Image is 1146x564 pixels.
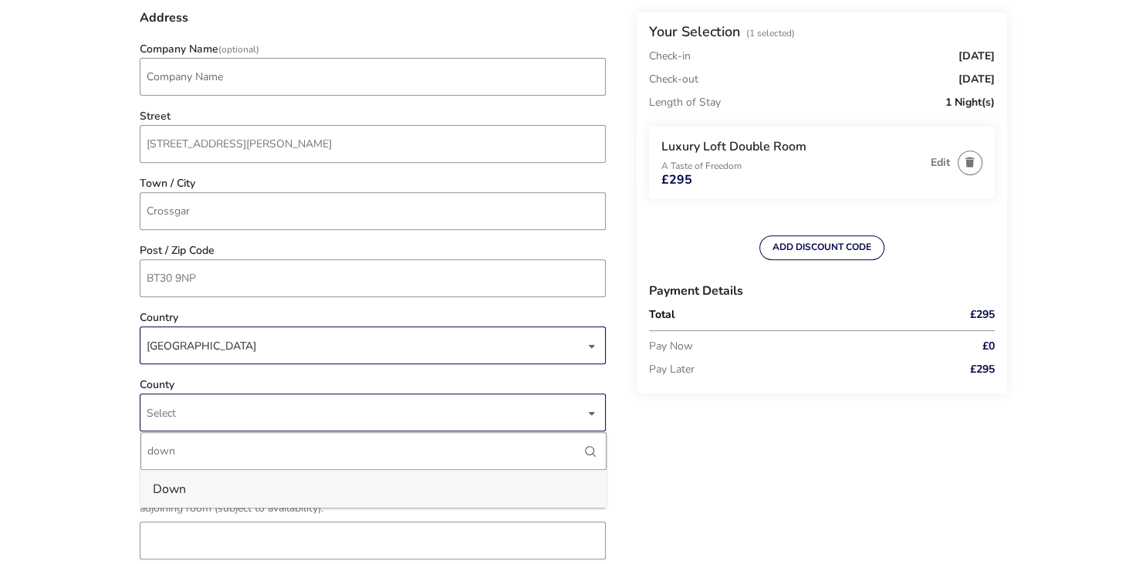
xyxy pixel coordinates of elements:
span: [object Object] [147,327,585,363]
input: town [140,192,606,230]
h3: More Details [140,439,606,464]
span: (Optional) [218,43,259,56]
input: street [140,125,606,163]
p: A Taste of Freedom [661,161,923,171]
span: Select [147,394,585,431]
p-dropdown: Country [140,339,606,353]
span: £0 [982,341,995,352]
input: post [140,259,606,297]
p: Length of Stay [649,91,721,114]
span: Select [147,406,176,420]
h2: Your Selection [649,22,740,41]
p: Check-in [649,51,691,62]
p: Check-out [649,68,698,91]
input: field_147 [140,522,606,559]
button: ADD DISCOUNT CODE [759,235,884,260]
div: [GEOGRAPHIC_DATA] [147,327,585,365]
div: Down [153,477,186,502]
div: Please let us know if you have any special requests or if you require a cot, rollaway bed or adjo... [140,492,606,514]
input: company [140,58,606,96]
label: Country [140,312,178,323]
span: £295 [970,309,995,320]
h3: Payment Details [649,272,995,309]
span: £295 [661,174,692,186]
label: Post / Zip Code [140,245,215,256]
li: [object Object] [140,470,607,508]
label: County [140,380,174,390]
label: Special requests [140,471,263,482]
div: dropdown trigger [588,331,596,361]
h3: Luxury Loft Double Room [661,139,923,155]
span: (1 Selected) [746,27,795,39]
label: Company Name [140,44,259,55]
div: dropdown trigger [588,398,596,428]
p: Pay Now [649,335,925,358]
label: Town / City [140,178,195,189]
p: Total [649,309,925,320]
span: £295 [970,364,995,375]
span: 1 Night(s) [945,97,995,108]
p: Pay Later [649,358,925,381]
span: [DATE] [958,51,995,62]
p-dropdown: County [140,406,606,420]
button: Edit [931,157,950,168]
h3: Address [140,12,606,36]
span: [DATE] [958,74,995,85]
label: Street [140,111,171,122]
